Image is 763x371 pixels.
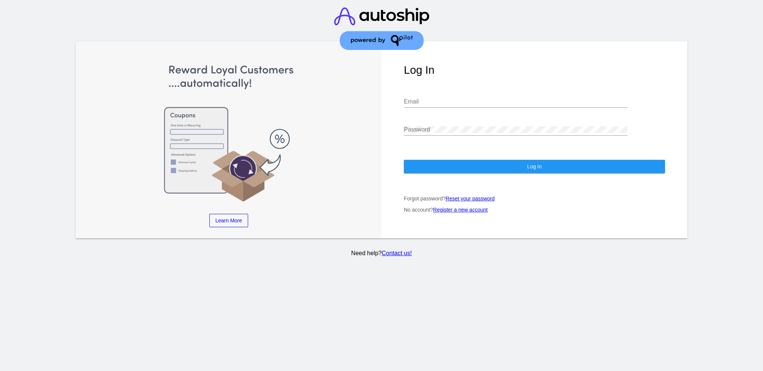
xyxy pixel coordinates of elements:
p: Need help? [74,250,689,257]
input: Email [404,98,627,105]
span: Log In [527,164,542,169]
a: Learn More [209,214,248,227]
a: Register a new account [433,207,488,213]
a: Reset your password [446,196,495,202]
p: No account? [404,207,665,213]
img: Apply Coupons Automatically to Scheduled Orders with QPilot [98,64,359,203]
p: Forgot password? [404,196,665,202]
h1: Log In [404,64,665,76]
span: Learn More [215,218,242,223]
a: Contact us! [381,250,412,256]
button: Log In [404,160,665,173]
